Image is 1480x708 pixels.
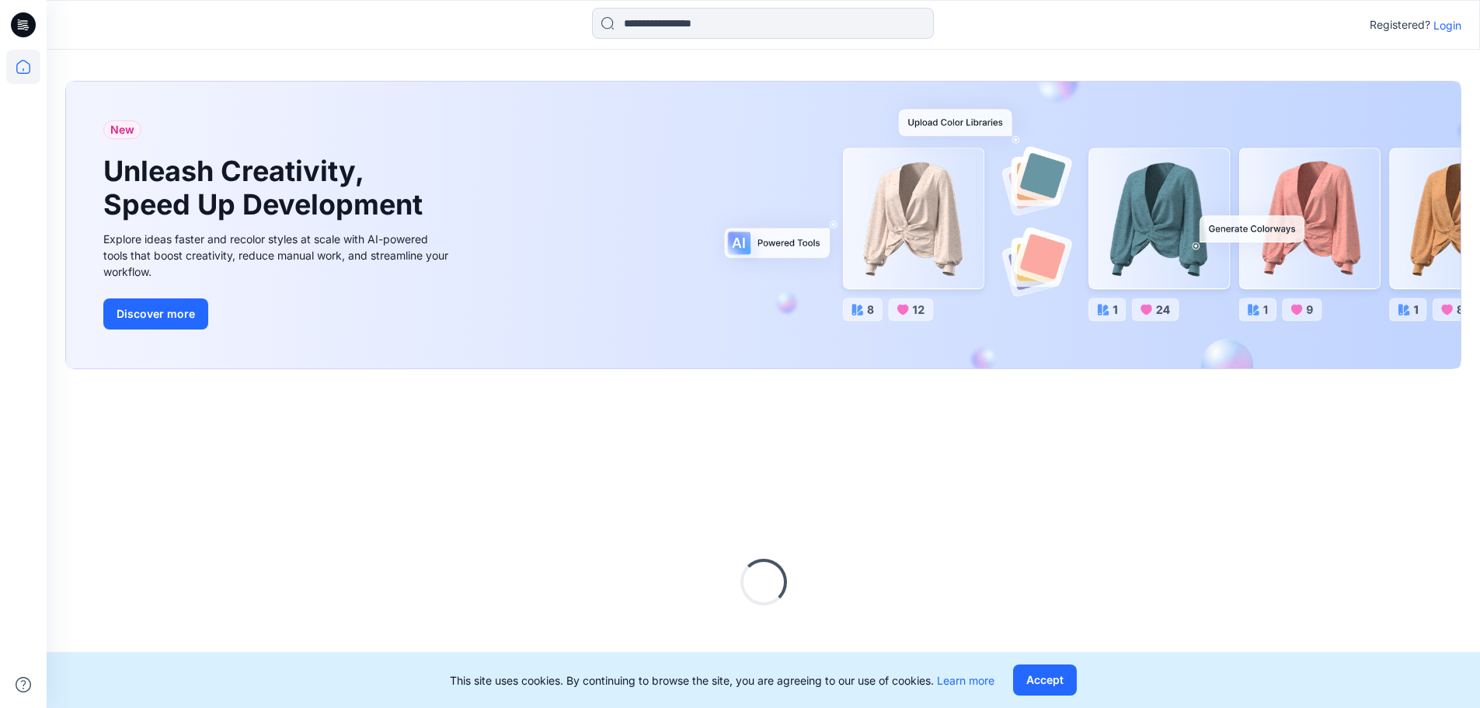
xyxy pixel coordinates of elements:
h1: Unleash Creativity, Speed Up Development [103,155,430,221]
div: Explore ideas faster and recolor styles at scale with AI-powered tools that boost creativity, red... [103,231,453,280]
p: This site uses cookies. By continuing to browse the site, you are agreeing to our use of cookies. [450,672,994,689]
button: Discover more [103,298,208,330]
a: Discover more [103,298,453,330]
p: Registered? [1370,16,1430,34]
button: Accept [1013,664,1077,696]
span: New [110,120,134,139]
a: Learn more [937,674,994,687]
p: Login [1433,17,1461,33]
